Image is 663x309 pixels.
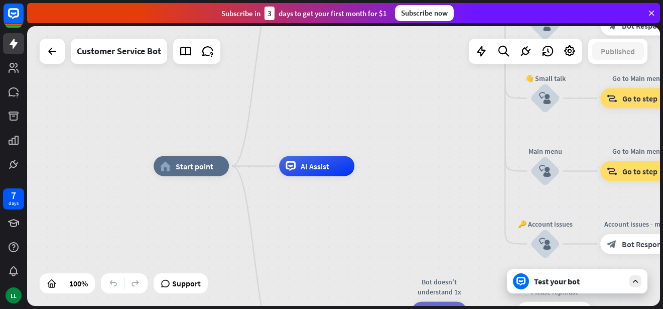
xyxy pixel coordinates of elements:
div: Test your bot [534,276,624,286]
i: block_goto [607,93,617,104]
i: block_bot_response [607,239,617,249]
div: Bot doesn't understand 1x [404,277,474,297]
button: Open LiveChat chat widget [8,4,38,34]
i: home_2 [160,161,171,171]
i: block_goto [607,166,617,176]
div: 7 [11,191,16,200]
button: Published [592,42,644,60]
div: Customer Service Bot [77,39,161,64]
div: LL [6,287,22,303]
span: Go to step [622,93,657,104]
div: 3 [264,7,275,20]
i: block_user_input [539,165,551,177]
i: block_user_input [539,92,551,105]
span: Support [172,275,201,291]
span: AI Assist [301,161,329,171]
span: Start point [176,161,213,171]
div: Subscribe in days to get your first month for $1 [221,7,387,20]
a: 7 days [3,188,24,210]
span: Go to step [622,166,657,176]
div: days [9,200,19,207]
div: 100% [66,275,91,291]
div: 👋 Small talk [515,73,575,83]
div: Subscribe now [395,5,454,21]
div: Main menu [515,146,575,156]
div: 🔑 Account issues [515,219,575,229]
i: block_user_input [539,238,551,250]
